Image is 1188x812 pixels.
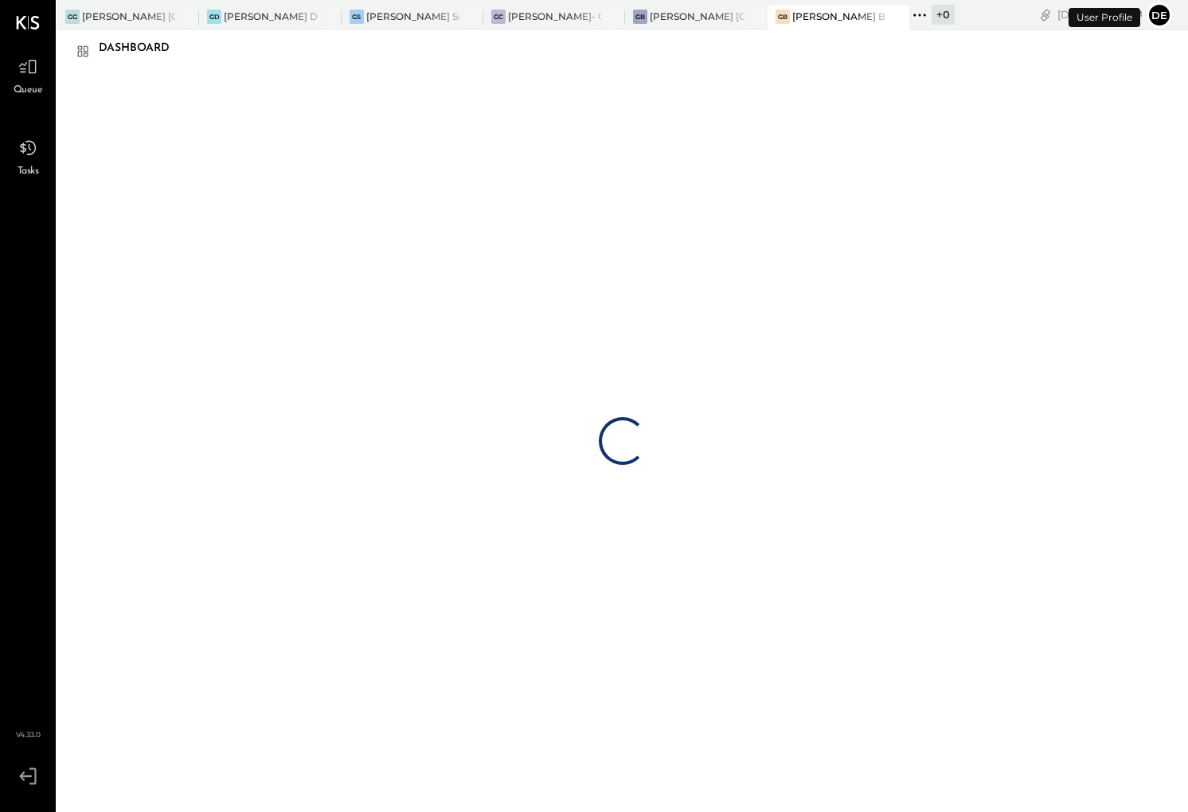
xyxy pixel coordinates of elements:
div: [DATE] [1057,7,1143,22]
span: Queue [14,84,43,98]
div: [PERSON_NAME] Seaport [366,10,459,23]
div: [PERSON_NAME]- Causeway [508,10,601,23]
a: Tasks [1,133,55,179]
div: + 0 [932,5,955,25]
div: GS [350,10,364,24]
div: GB [776,10,790,24]
div: [PERSON_NAME] [GEOGRAPHIC_DATA] [650,10,743,23]
div: User Profile [1069,8,1140,27]
div: GD [207,10,221,24]
div: GG [65,10,80,24]
div: [PERSON_NAME] [GEOGRAPHIC_DATA] [82,10,175,23]
div: GC [491,10,506,24]
div: [PERSON_NAME] Downtown [224,10,317,23]
div: GB [633,10,647,24]
a: Queue [1,52,55,98]
div: [PERSON_NAME] Back Bay [792,10,885,23]
button: de [1147,2,1172,28]
div: copy link [1038,6,1053,23]
span: Tasks [18,165,39,179]
div: Dashboard [99,36,186,61]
